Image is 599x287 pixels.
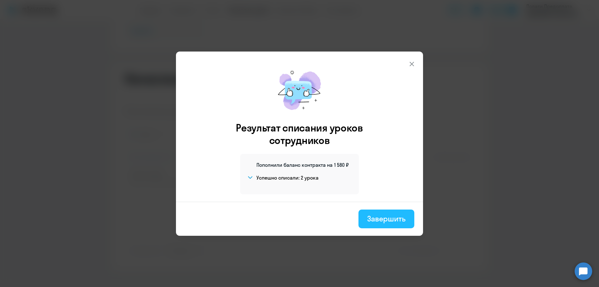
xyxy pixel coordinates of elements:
[367,214,406,224] div: Завершить
[256,161,333,168] span: Пополнили баланс контракта на
[271,64,328,116] img: mirage-message.png
[256,174,319,181] h4: Успешно списали: 2 урока
[358,210,414,228] button: Завершить
[227,121,372,146] h3: Результат списания уроков сотрудников
[334,161,349,168] span: 1 580 ₽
